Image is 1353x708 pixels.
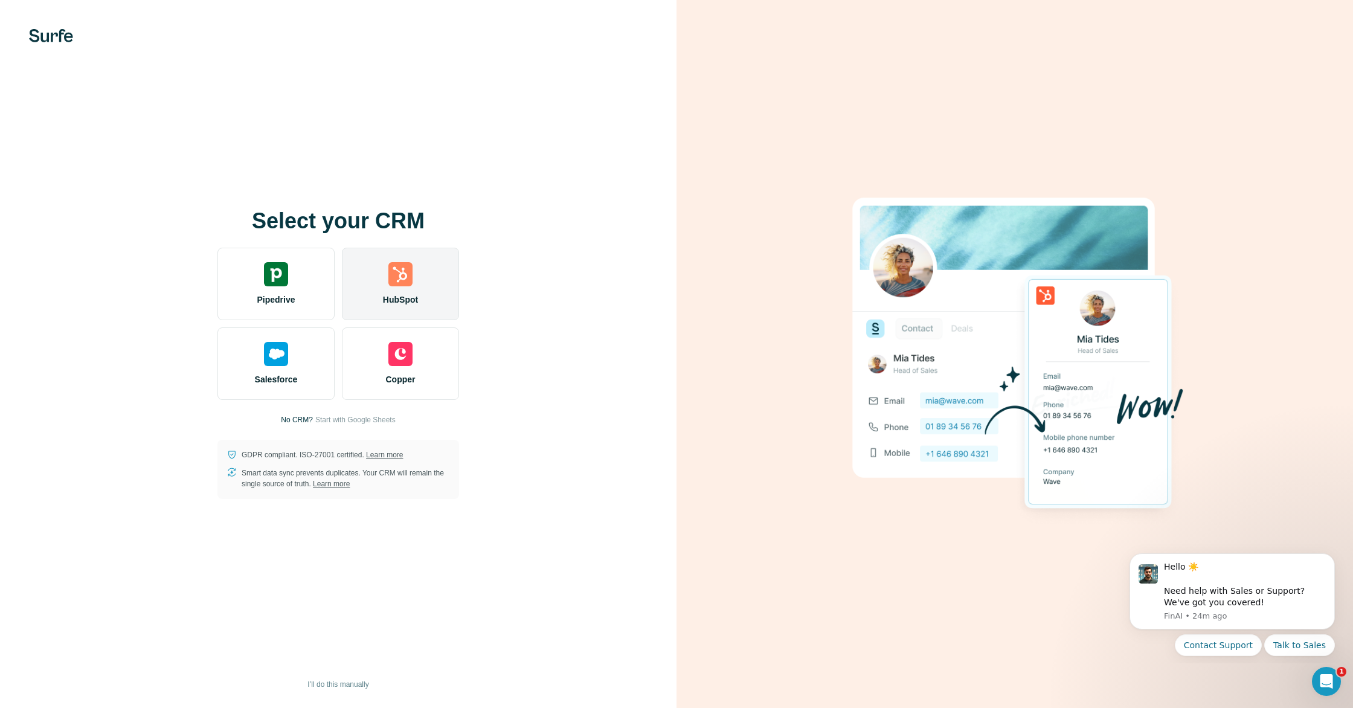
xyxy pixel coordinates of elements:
span: HubSpot [383,294,418,306]
img: pipedrive's logo [264,262,288,286]
h1: Select your CRM [217,209,459,233]
p: No CRM? [281,414,313,425]
span: Copper [386,373,416,385]
img: copper's logo [388,342,413,366]
button: Start with Google Sheets [315,414,396,425]
a: Learn more [366,451,403,459]
img: HUBSPOT image [846,179,1184,529]
p: Smart data sync prevents duplicates. Your CRM will remain the single source of truth. [242,468,449,489]
span: Salesforce [255,373,298,385]
img: Surfe's logo [29,29,73,42]
iframe: Intercom live chat [1312,667,1341,696]
button: I’ll do this manually [299,675,377,694]
span: 1 [1337,667,1346,677]
img: salesforce's logo [264,342,288,366]
img: hubspot's logo [388,262,413,286]
iframe: Intercom notifications message [1111,542,1353,663]
span: I’ll do this manually [307,679,368,690]
a: Learn more [313,480,350,488]
span: Pipedrive [257,294,295,306]
p: GDPR compliant. ISO-27001 certified. [242,449,403,460]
